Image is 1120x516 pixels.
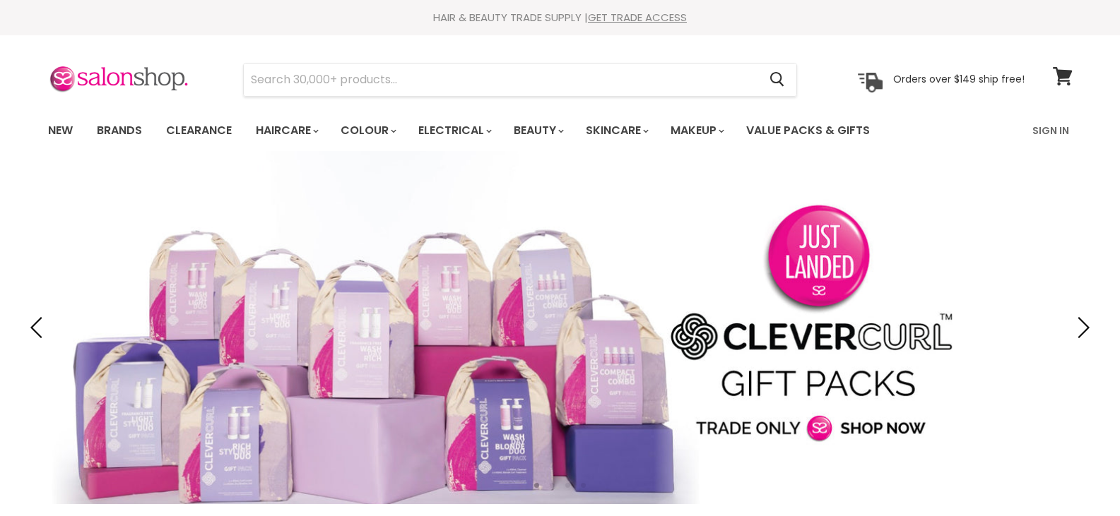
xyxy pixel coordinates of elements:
a: GET TRADE ACCESS [588,10,687,25]
input: Search [244,64,759,96]
a: Clearance [155,116,242,145]
li: Page dot 1 [534,483,539,488]
li: Page dot 2 [550,483,555,488]
a: Makeup [660,116,733,145]
a: Value Packs & Gifts [736,116,880,145]
div: HAIR & BEAUTY TRADE SUPPLY | [30,11,1090,25]
a: Skincare [575,116,657,145]
a: New [37,116,83,145]
nav: Main [30,110,1090,151]
a: Brands [86,116,153,145]
p: Orders over $149 ship free! [893,73,1025,85]
li: Page dot 4 [581,483,586,488]
a: Haircare [245,116,327,145]
a: Sign In [1024,116,1078,145]
ul: Main menu [37,110,953,151]
a: Beauty [503,116,572,145]
li: Page dot 3 [565,483,570,488]
button: Search [759,64,796,96]
a: Electrical [408,116,500,145]
button: Next [1067,313,1095,342]
a: Colour [330,116,405,145]
button: Previous [25,313,53,342]
form: Product [243,63,797,97]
